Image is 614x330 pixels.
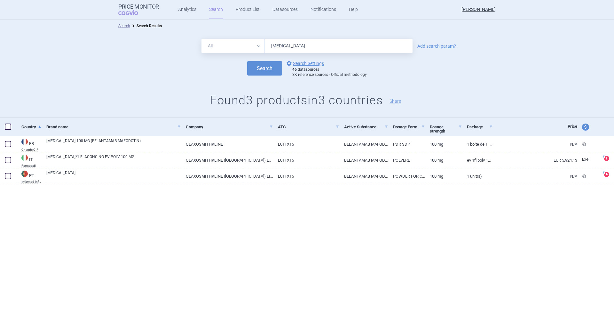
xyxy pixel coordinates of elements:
a: Ex-F [577,155,601,165]
span: Price [568,124,577,129]
a: [MEDICAL_DATA] [46,170,181,181]
abbr: Infarmed Infomed — Infomed - medicinal products database, published by Infarmed, National Authori... [21,180,42,183]
a: 100 mg [425,168,462,184]
a: Dosage Form [393,119,425,135]
a: POWDER FOR CONCENTRATE FOR SOLUTION FOR INFUSION [388,168,425,184]
a: N/A [493,136,577,152]
a: Active Substance [344,119,389,135]
span: Ex-factory price [582,157,589,162]
a: PDR SDP [388,136,425,152]
a: BÉLANTAMAB MAFODOTINE [339,136,389,152]
a: L01FX15 [273,136,339,152]
a: Country [21,119,42,135]
a: BELANTAMAB MAFODOTIN [339,168,389,184]
a: 1 unit(s) [462,168,493,184]
a: Brand name [46,119,181,135]
a: Dosage strength [430,119,462,139]
a: [MEDICAL_DATA]*1 FLACONCINO EV POLV 100 MG [46,154,181,165]
a: 100 MG [425,152,462,168]
a: Company [186,119,273,135]
a: [MEDICAL_DATA] 100 MG (BELANTAMAB MAFODOTIN) [46,138,181,149]
a: EV 1FL POLV 100MG [462,152,493,168]
a: FRFRCnamts CIP [17,138,42,151]
a: Package [467,119,493,135]
li: Search Results [130,23,162,29]
img: France [21,139,28,145]
a: PTPTInfarmed Infomed [17,170,42,183]
img: Portugal [21,171,28,177]
a: N/A [493,168,577,184]
a: ITITFarmadati [17,154,42,167]
a: GLAXOSMITHKLINE ([GEOGRAPHIC_DATA]) LIMITED [181,168,273,184]
a: Add search param? [417,44,456,48]
a: Search Settings [285,60,324,67]
li: Search [118,23,130,29]
a: L01FX15 [273,152,339,168]
abbr: Cnamts CIP — Database of National Insurance Fund for Salaried Worker (code CIP), France. [21,148,42,151]
strong: Price Monitor [118,4,159,10]
a: Price MonitorCOGVIO [118,4,159,16]
a: ATC [278,119,339,135]
img: Italy [21,155,28,161]
button: Search [247,61,282,76]
abbr: Farmadati — Online database developed by Farmadati Italia S.r.l., Italia. [21,164,42,167]
a: POLVERE [388,152,425,168]
a: 100 mg [425,136,462,152]
a: 1 BOÎTE DE 1, FLACON (VERRE), POUDRE POUR SOLUTION À DILUER POUR PERFUSION, VOIE INTRAVEINEUSE [462,136,493,152]
strong: 46 [292,67,297,72]
a: Search [118,24,130,28]
button: Share [390,99,401,103]
span: ? [602,171,605,174]
a: GLAXOSMITHKLINE ([GEOGRAPHIC_DATA]) LTD [181,152,273,168]
strong: Search Results [137,24,162,28]
div: datasources SK reference sources - Official methodology [292,67,367,77]
a: L01FX15 [273,168,339,184]
span: COGVIO [118,10,147,15]
a: BELANTAMAB MAFODOTIN [339,152,389,168]
a: GLAXOSMITHKLINE [181,136,273,152]
a: ? [604,172,612,177]
span: ? [602,155,605,158]
a: ? [604,156,612,161]
a: EUR 5,924.13 [493,152,577,168]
